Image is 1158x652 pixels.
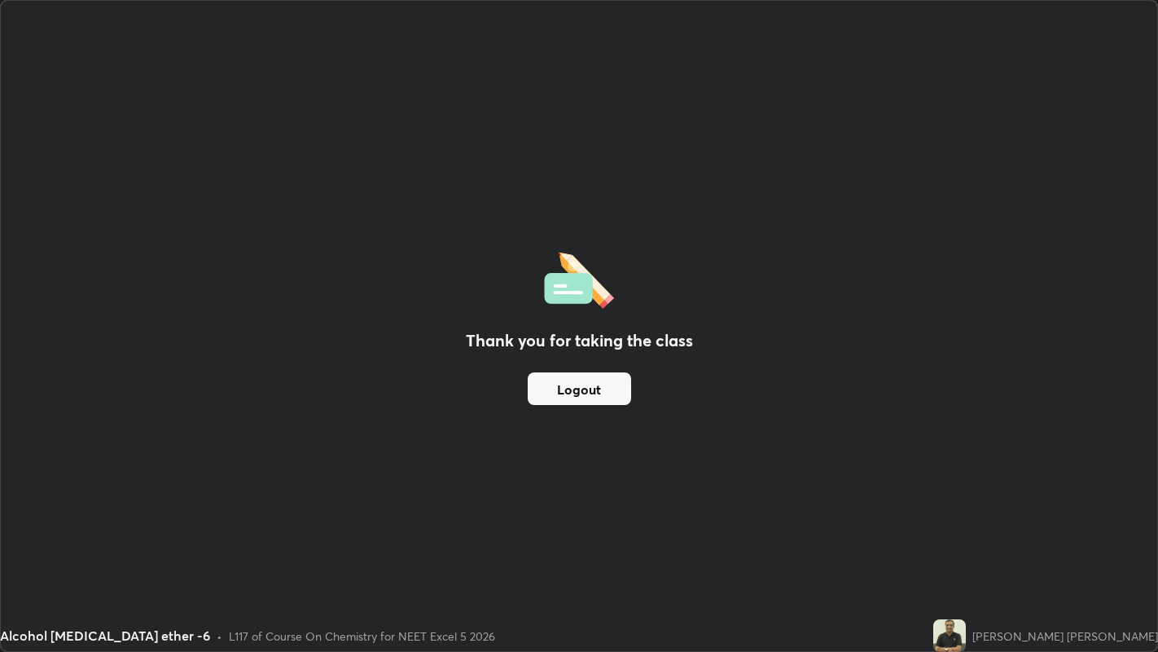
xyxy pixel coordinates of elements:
div: • [217,628,222,645]
button: Logout [528,372,631,405]
div: L117 of Course On Chemistry for NEET Excel 5 2026 [229,628,495,645]
img: offlineFeedback.1438e8b3.svg [544,247,614,309]
div: [PERSON_NAME] [PERSON_NAME] [972,628,1158,645]
h2: Thank you for taking the class [466,328,693,353]
img: c1bf5c605d094494930ac0d8144797cf.jpg [933,619,966,652]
